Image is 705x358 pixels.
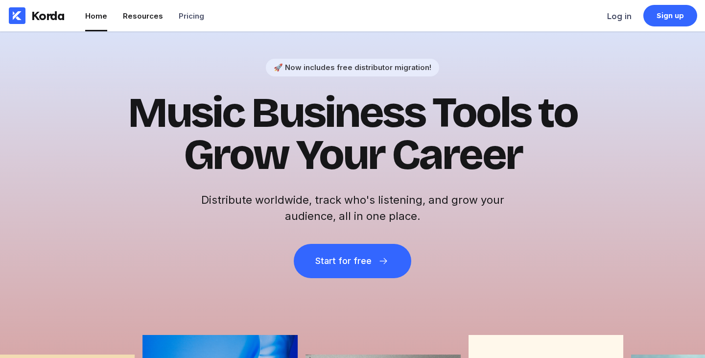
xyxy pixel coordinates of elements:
[315,256,371,266] div: Start for free
[294,244,411,278] button: Start for free
[643,5,697,26] a: Sign up
[31,8,65,23] div: Korda
[179,11,204,21] div: Pricing
[274,63,431,72] div: 🚀 Now includes free distributor migration!
[657,11,684,21] div: Sign up
[85,11,107,21] div: Home
[196,192,509,224] h2: Distribute worldwide, track who's listening, and grow your audience, all in one place.
[123,11,163,21] div: Resources
[607,11,632,21] div: Log in
[113,92,592,176] h1: Music Business Tools to Grow Your Career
